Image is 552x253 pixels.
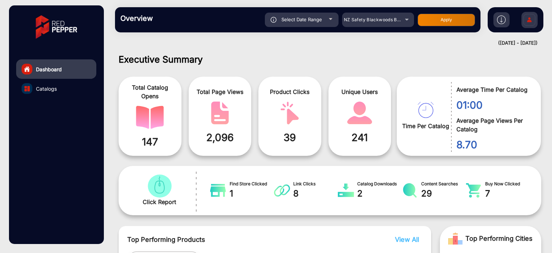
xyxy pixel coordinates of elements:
[276,101,304,125] img: catalog
[338,183,354,198] img: catalog
[146,175,174,198] img: catalog
[293,187,338,200] span: 8
[124,134,176,149] span: 147
[274,183,290,198] img: catalog
[264,130,316,145] span: 39
[127,235,351,244] span: Top Performing Products
[24,86,30,91] img: catalog
[346,101,374,125] img: catalog
[402,183,418,198] img: catalog
[418,102,434,118] img: catalog
[418,14,475,26] button: Apply
[465,231,533,246] span: Top Performing Cities
[230,181,274,187] span: Find Store Clicked
[456,85,530,94] span: Average Time Per Catalog
[281,17,322,22] span: Select Date Range
[31,9,82,45] img: vmg-logo
[264,87,316,96] span: Product Clicks
[143,198,176,206] span: Click Report
[124,83,176,100] span: Total Catalog Opens
[210,183,226,198] img: catalog
[108,40,538,47] div: ([DATE] - [DATE])
[194,87,246,96] span: Total Page Views
[465,183,482,198] img: catalog
[119,54,541,65] h1: Executive Summary
[334,87,386,96] span: Unique Users
[194,130,246,145] span: 2,096
[334,130,386,145] span: 241
[456,98,530,113] span: 01:00
[485,181,530,187] span: Buy Now Clicked
[421,187,466,200] span: 29
[421,181,466,187] span: Content Searches
[456,137,530,152] span: 8.70
[16,79,96,98] a: Catalogs
[344,17,429,22] span: NZ Safety Blackwoods Big Book - 2024
[271,17,277,23] img: icon
[395,236,419,243] span: View All
[230,187,274,200] span: 1
[485,187,530,200] span: 7
[497,15,506,24] img: h2download.svg
[16,59,96,79] a: Dashboard
[24,66,30,72] img: home
[206,101,234,125] img: catalog
[357,187,402,200] span: 2
[293,181,338,187] span: Link Clicks
[36,85,57,92] span: Catalogs
[393,235,417,244] button: View All
[522,8,537,33] img: Sign%20Up.svg
[448,231,463,246] img: Rank image
[357,181,402,187] span: Catalog Downloads
[136,106,164,129] img: catalog
[456,116,530,134] span: Average Page Views Per Catalog
[36,65,62,73] span: Dashboard
[120,14,221,23] h3: Overview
